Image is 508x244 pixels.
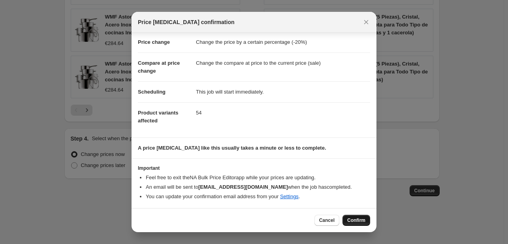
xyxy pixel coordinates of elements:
[146,183,370,191] li: An email will be sent to when the job has completed .
[138,18,235,26] span: Price [MEDICAL_DATA] confirmation
[146,174,370,182] li: Feel free to exit the NA Bulk Price Editor app while your prices are updating.
[198,184,288,190] b: [EMAIL_ADDRESS][DOMAIN_NAME]
[138,165,370,171] h3: Important
[314,215,339,226] button: Cancel
[138,145,326,151] b: A price [MEDICAL_DATA] like this usually takes a minute or less to complete.
[361,17,372,28] button: Close
[319,217,335,223] span: Cancel
[146,193,370,201] li: You can update your confirmation email address from your .
[196,32,370,53] dd: Change the price by a certain percentage (-20%)
[280,193,299,199] a: Settings
[196,102,370,123] dd: 54
[196,81,370,102] dd: This job will start immediately.
[196,53,370,73] dd: Change the compare at price to the current price (sale)
[138,89,166,95] span: Scheduling
[138,39,170,45] span: Price change
[138,110,179,124] span: Product variants affected
[138,60,180,74] span: Compare at price change
[347,217,365,223] span: Confirm
[342,215,370,226] button: Confirm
